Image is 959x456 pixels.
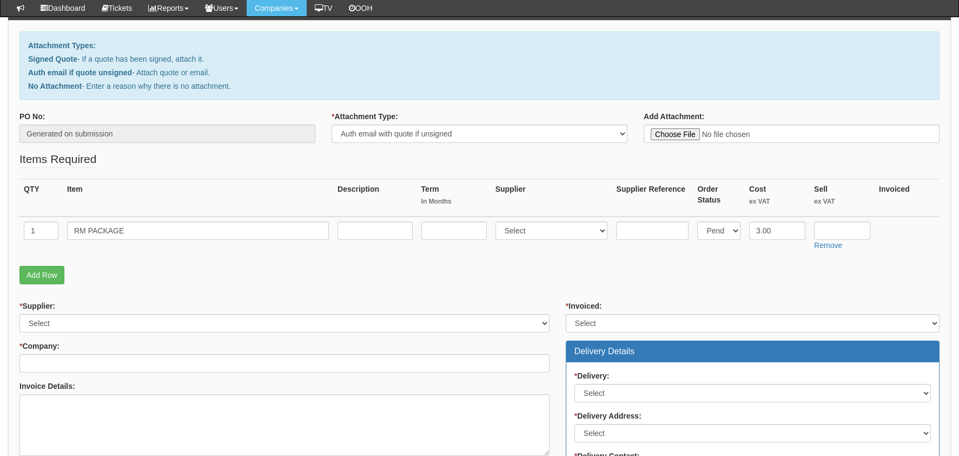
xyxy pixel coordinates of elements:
[814,241,842,250] a: Remove
[574,411,641,421] label: Delivery Address:
[814,197,870,206] small: ex VAT
[19,266,64,284] a: Add Row
[491,179,612,217] th: Supplier
[28,81,931,92] p: - Enter a reason why there is no attachment.
[574,370,610,381] label: Delivery:
[19,179,63,217] th: QTY
[19,381,75,392] label: Invoice Details:
[19,301,55,311] label: Supplier:
[333,179,417,217] th: Description
[63,179,333,217] th: Item
[19,151,96,168] legend: Items Required
[875,179,940,217] th: Invoiced
[612,179,693,217] th: Supplier Reference
[28,82,82,90] b: No Attachment
[421,197,487,206] small: In Months
[19,341,59,351] label: Company:
[749,197,805,206] small: ex VAT
[693,179,745,217] th: Order Status
[28,55,77,63] b: Signed Quote
[28,54,931,64] p: - If a quote has been signed, attach it.
[745,179,810,217] th: Cost
[417,179,491,217] th: Term
[332,111,398,122] label: Attachment Type:
[28,41,96,50] b: Attachment Types:
[566,301,602,311] label: Invoiced:
[644,111,704,122] label: Add Attachment:
[28,67,931,78] p: - Attach quote or email.
[19,111,45,122] label: PO No:
[574,347,931,356] h3: Delivery Details
[810,179,875,217] th: Sell
[28,68,132,77] b: Auth email if quote unsigned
